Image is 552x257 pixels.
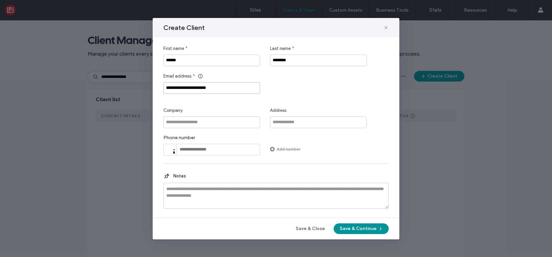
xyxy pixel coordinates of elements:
[270,45,291,52] span: Last name
[270,55,367,66] input: Last name
[270,117,367,128] input: Address
[163,82,260,94] input: Email address
[334,223,389,234] button: Save & Continue
[163,23,205,32] span: Create Client
[163,107,183,114] span: Company
[163,45,184,52] span: First name
[163,117,260,128] input: Company
[290,223,331,234] button: Save & Close
[163,55,260,66] input: First name
[15,5,29,11] span: Help
[163,135,260,144] label: Phone number
[277,143,300,155] label: Add number
[270,107,286,114] span: Address
[163,73,191,80] span: Email address
[170,173,186,179] span: Notes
